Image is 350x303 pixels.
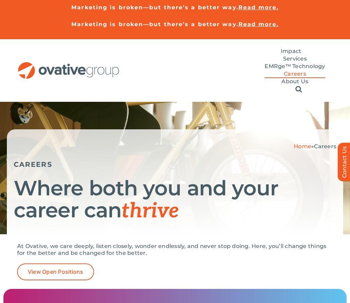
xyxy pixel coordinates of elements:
a: Read more. [238,21,279,28]
span: Services [283,55,307,62]
a: Home [294,143,311,150]
span: Careers [314,143,336,150]
span: thrive [121,199,179,224]
a: View Open Positions [17,263,94,280]
span: About Us [281,78,308,85]
a: Marketing is broken—but there’s a better way. [71,4,238,11]
span: » [294,143,336,150]
a: Services [265,55,325,63]
a: About Us [265,78,325,86]
a: EMRge™ Technology [265,63,325,71]
nav: Menu [257,48,333,93]
span: Impact [281,48,301,55]
h5: CAREERS [14,160,336,169]
a: Marketing is broken—but there’s a better way. [71,21,238,28]
h1: Where both you and your career can [14,177,336,222]
span: View Open Positions [28,269,83,275]
a: Careers [265,71,325,78]
a: Search [265,86,333,93]
span: Careers [284,71,306,77]
a: Read more. [238,4,279,11]
a: Impact [257,48,325,55]
a: OG_Full_horizontal_RGB [17,61,120,68]
p: At Ovative, we care deeply, listen closely, wonder endlessly, and never stop doing. Here, you’ll ... [17,243,333,257]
